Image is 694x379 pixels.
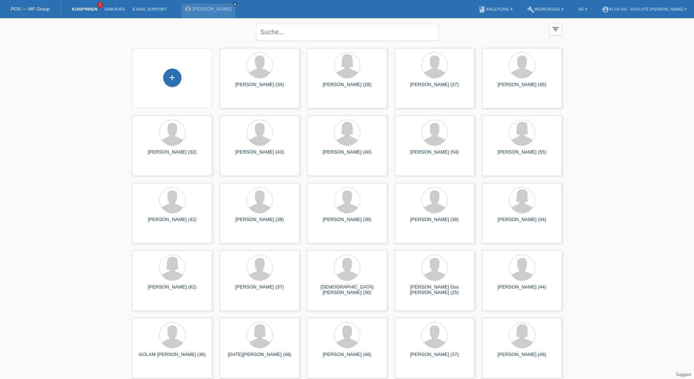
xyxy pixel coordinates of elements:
[313,284,381,296] div: [DEMOGRAPHIC_DATA][PERSON_NAME] (30)
[313,82,381,93] div: [PERSON_NAME] (28)
[313,352,381,363] div: [PERSON_NAME] (48)
[233,3,237,6] i: close
[475,7,516,11] a: bookAnleitung ▾
[68,7,101,11] a: Kund*innen
[400,352,469,363] div: [PERSON_NAME] (37)
[488,217,556,228] div: [PERSON_NAME] (34)
[478,6,486,13] i: book
[164,71,181,84] div: Kund*in hinzufügen
[488,352,556,363] div: [PERSON_NAME] (49)
[11,6,50,12] a: POS — MF Group
[400,217,469,228] div: [PERSON_NAME] (38)
[232,2,238,7] a: close
[598,7,690,11] a: account_circleXLCH AG - XXXLutz [PERSON_NAME] ▾
[138,284,207,296] div: [PERSON_NAME] (62)
[226,82,294,93] div: [PERSON_NAME] (34)
[488,149,556,161] div: [PERSON_NAME] (55)
[400,284,469,296] div: [PERSON_NAME] Dos [PERSON_NAME] (25)
[313,149,381,161] div: [PERSON_NAME] (40)
[527,6,534,13] i: build
[226,149,294,161] div: [PERSON_NAME] (43)
[524,7,568,11] a: buildWerkzeuge ▾
[488,82,556,93] div: [PERSON_NAME] (45)
[313,217,381,228] div: [PERSON_NAME] (38)
[488,284,556,296] div: [PERSON_NAME] (44)
[400,82,469,93] div: [PERSON_NAME] (37)
[400,149,469,161] div: [PERSON_NAME] (54)
[226,352,294,363] div: [DATE][PERSON_NAME] (48)
[256,24,438,41] input: Suche...
[138,149,207,161] div: [PERSON_NAME] (32)
[129,7,170,11] a: E-Mail Support
[676,372,691,377] a: Support
[226,217,294,228] div: [PERSON_NAME] (38)
[193,6,232,12] a: [PERSON_NAME]
[101,7,129,11] a: Einkäufe
[602,6,609,13] i: account_circle
[97,2,103,8] span: 2
[138,217,207,228] div: [PERSON_NAME] (42)
[226,284,294,296] div: [PERSON_NAME] (37)
[575,7,591,11] a: DE ▾
[552,25,560,33] i: filter_list
[138,352,207,363] div: GOLAM [PERSON_NAME] (38)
